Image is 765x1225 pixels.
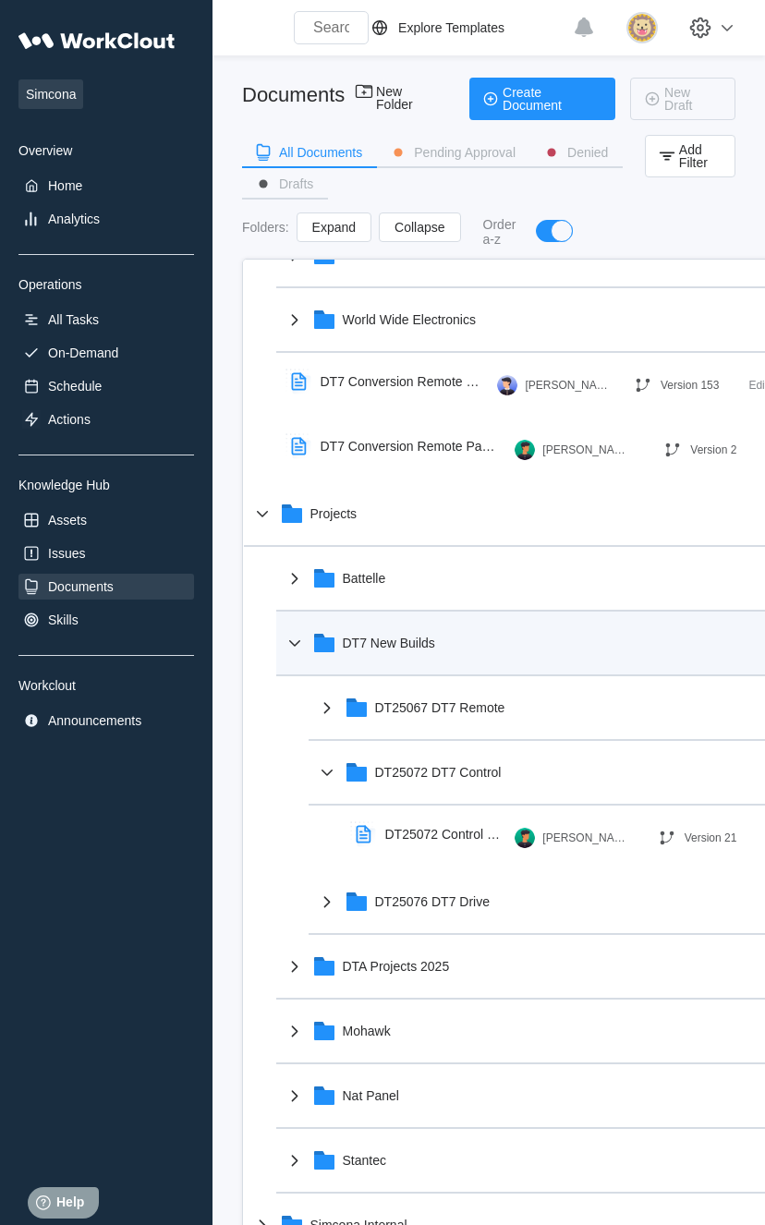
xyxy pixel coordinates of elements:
[525,379,608,392] div: [PERSON_NAME]
[515,828,535,848] img: user.png
[395,221,444,234] span: Collapse
[18,340,194,366] a: On-Demand
[48,546,85,561] div: Issues
[661,379,719,392] div: Version 153
[385,827,501,842] div: DT25072 Control DT7 Build Instructions
[18,607,194,633] a: Skills
[375,894,491,909] div: DT25076 DT7 Drive
[645,135,735,177] button: Add Filter
[294,11,369,44] input: Search WorkClout
[310,506,358,521] div: Projects
[343,1024,391,1038] div: Mohawk
[48,713,141,728] div: Announcements
[242,220,289,235] div: Folders :
[690,443,736,456] div: Version 2
[48,513,87,528] div: Assets
[18,143,194,158] div: Overview
[18,373,194,399] a: Schedule
[630,78,735,120] button: New Draft
[375,765,502,780] div: DT25072 DT7 Control
[48,212,100,226] div: Analytics
[18,307,194,333] a: All Tasks
[312,221,356,234] span: Expand
[343,1153,386,1168] div: Stantec
[279,146,362,159] div: All Documents
[18,540,194,566] a: Issues
[48,379,102,394] div: Schedule
[48,412,91,427] div: Actions
[679,143,720,169] span: Add Filter
[18,277,194,292] div: Operations
[369,17,564,39] a: Explore Templates
[18,406,194,432] a: Actions
[18,79,83,109] span: Simcona
[18,507,194,533] a: Assets
[483,217,518,247] div: Order a-z
[567,146,608,159] div: Denied
[343,1088,399,1103] div: Nat Panel
[343,959,450,974] div: DTA Projects 2025
[321,439,501,454] div: DT7 Conversion Remote Panel Duplicate (2)
[18,708,194,734] a: Announcements
[279,177,313,190] div: Drafts
[321,374,483,389] div: DT7 Conversion Remote Panel
[343,571,386,586] div: Battelle
[379,212,460,242] button: Collapse
[398,20,504,35] div: Explore Templates
[48,579,114,594] div: Documents
[18,678,194,693] div: Workclout
[242,170,328,198] button: Drafts
[18,173,194,199] a: Home
[685,831,737,844] div: Version 21
[542,831,625,844] div: [PERSON_NAME]
[48,612,79,627] div: Skills
[515,440,535,460] img: user.png
[48,178,82,193] div: Home
[376,85,440,113] span: New Folder
[542,443,625,456] div: [PERSON_NAME]
[242,83,343,107] div: Documents
[626,12,658,43] img: lion.png
[48,312,99,327] div: All Tasks
[664,86,720,112] span: New Draft
[48,346,118,360] div: On-Demand
[297,212,371,242] button: Expand
[18,206,194,232] a: Analytics
[375,700,505,715] div: DT25067 DT7 Remote
[343,636,435,650] div: DT7 New Builds
[18,574,194,600] a: Documents
[497,375,517,395] img: user-5.png
[530,139,623,166] button: Denied
[18,478,194,492] div: Knowledge Hub
[469,78,615,120] button: Create Document
[414,146,516,159] div: Pending Approval
[242,139,377,166] button: All Documents
[343,78,455,120] button: New Folder
[343,312,476,327] div: World Wide Electronics
[377,139,530,166] button: Pending Approval
[503,86,601,112] span: Create Document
